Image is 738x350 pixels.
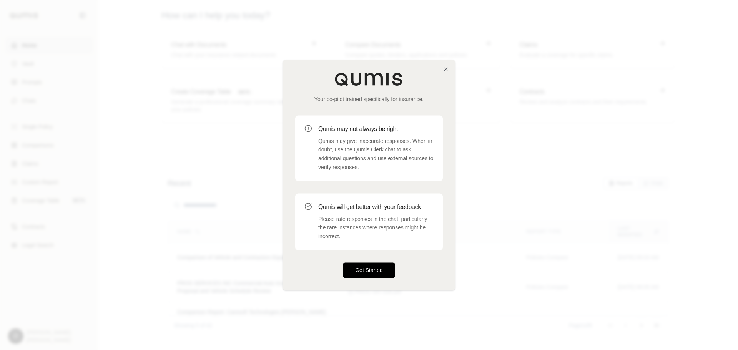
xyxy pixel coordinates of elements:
[318,124,434,134] h3: Qumis may not always be right
[343,262,395,278] button: Get Started
[295,95,443,103] p: Your co-pilot trained specifically for insurance.
[318,215,434,241] p: Please rate responses in the chat, particularly the rare instances where responses might be incor...
[318,202,434,212] h3: Qumis will get better with your feedback
[318,137,434,172] p: Qumis may give inaccurate responses. When in doubt, use the Qumis Clerk chat to ask additional qu...
[334,72,404,86] img: Qumis Logo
